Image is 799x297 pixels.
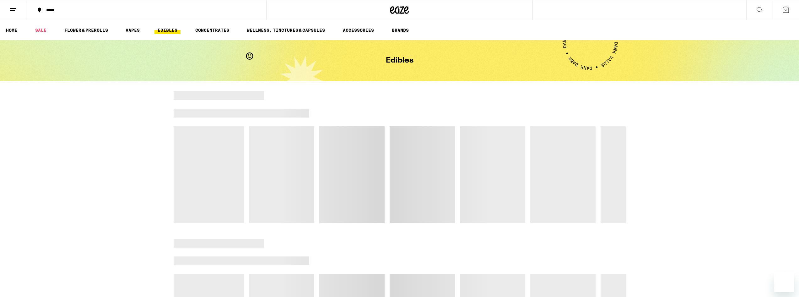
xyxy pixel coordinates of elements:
[32,26,50,34] a: SALE
[244,26,328,34] a: WELLNESS, TINCTURES & CAPSULES
[389,26,412,34] a: BRANDS
[192,26,232,34] a: CONCENTRATES
[154,26,181,34] a: EDIBLES
[61,26,111,34] a: FLOWER & PREROLLS
[122,26,143,34] a: VAPES
[3,26,20,34] a: HOME
[774,272,794,292] iframe: Button to launch messaging window
[386,57,413,64] h1: Edibles
[340,26,377,34] a: ACCESSORIES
